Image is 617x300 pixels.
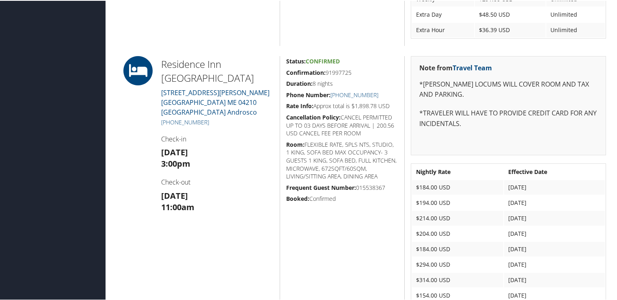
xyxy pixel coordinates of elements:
th: Nightly Rate [412,164,503,178]
h5: Confirmed [286,194,398,202]
strong: Frequent Guest Number: [286,183,356,191]
td: [DATE] [504,272,605,287]
td: Unlimited [546,22,605,37]
td: [DATE] [504,226,605,240]
strong: Room: [286,140,304,148]
a: [PHONE_NUMBER] [330,90,378,98]
td: Extra Hour [412,22,474,37]
strong: Phone Number: [286,90,330,98]
td: [DATE] [504,210,605,225]
span: Confirmed [306,57,340,64]
td: $184.00 USD [412,179,503,194]
th: Effective Date [504,164,605,178]
a: Travel Team [453,63,492,72]
h5: CANCEL PERMITTED UP TO 03 DAYS BEFORE ARRIVAL | 200.56 USD CANCEL FEE PER ROOM [286,113,398,137]
strong: Status: [286,57,306,64]
td: $184.00 USD [412,241,503,256]
h2: Residence Inn [GEOGRAPHIC_DATA] [161,57,274,84]
strong: Rate Info: [286,101,313,109]
strong: [DATE] [161,146,188,157]
strong: [DATE] [161,189,188,200]
h4: Check-out [161,177,274,186]
td: $194.00 USD [412,195,503,209]
strong: Confirmation: [286,68,326,76]
strong: Note from [419,63,492,72]
h5: 015538367 [286,183,398,191]
h5: 91997725 [286,68,398,76]
strong: 3:00pm [161,157,190,168]
td: Unlimited [546,7,605,21]
p: *[PERSON_NAME] LOCUMS WILL COVER ROOM AND TAX AND PARKING. [419,78,598,99]
h5: 8 nights [286,79,398,87]
td: $294.00 USD [412,257,503,271]
td: $204.00 USD [412,226,503,240]
td: $36.39 USD [475,22,546,37]
h5: Approx total is $1,898.78 USD [286,101,398,109]
p: *TRAVELER WILL HAVE TO PROVIDE CREDIT CARD FOR ANY INCIDENTALS. [419,107,598,128]
h5: FLEXIBLE RATE, 5PLS NTS, STUDIO, 1 KING, SOFA BED MAX OCCUPANCY- 3 GUESTS 1 KING, SOFA BED, FULL ... [286,140,398,180]
td: $314.00 USD [412,272,503,287]
td: $214.00 USD [412,210,503,225]
strong: 11:00am [161,201,194,212]
td: [DATE] [504,257,605,271]
strong: Booked: [286,194,309,202]
td: Extra Day [412,7,474,21]
strong: Cancellation Policy: [286,113,341,120]
strong: Duration: [286,79,313,87]
a: [PHONE_NUMBER] [161,117,209,125]
td: [DATE] [504,179,605,194]
td: [DATE] [504,241,605,256]
a: [STREET_ADDRESS][PERSON_NAME][GEOGRAPHIC_DATA] ME 04210 [GEOGRAPHIC_DATA] Androsco [161,87,270,116]
h4: Check-in [161,134,274,143]
td: $48.50 USD [475,7,546,21]
td: [DATE] [504,195,605,209]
